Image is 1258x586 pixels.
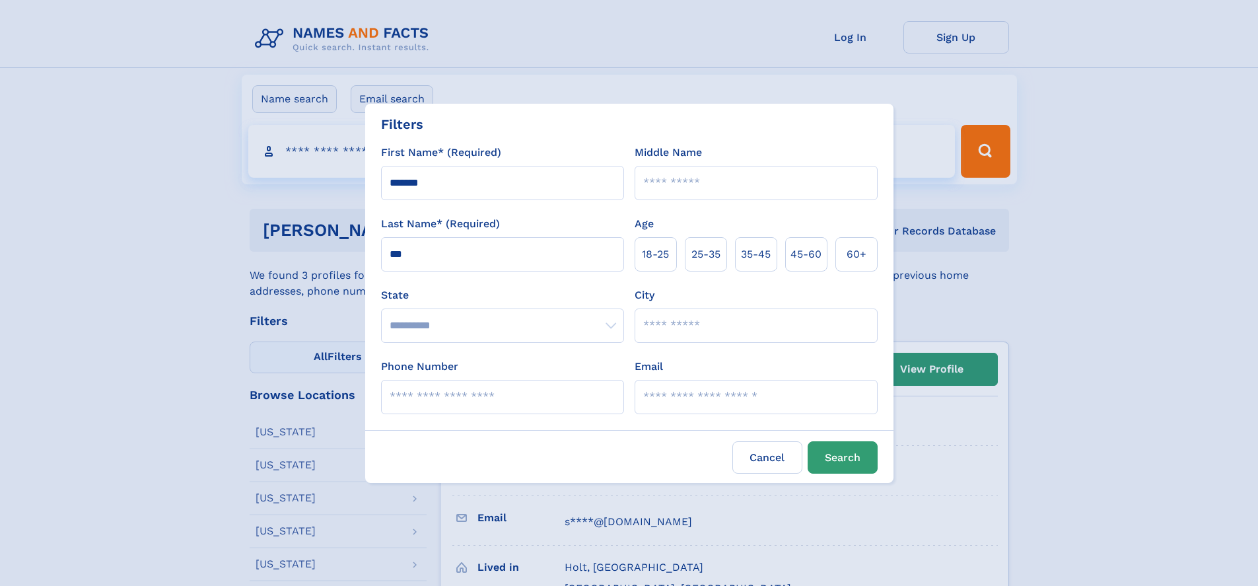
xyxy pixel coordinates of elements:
[847,246,866,262] span: 60+
[381,216,500,232] label: Last Name* (Required)
[635,145,702,161] label: Middle Name
[381,114,423,134] div: Filters
[741,246,771,262] span: 35‑45
[635,359,663,375] label: Email
[635,216,654,232] label: Age
[691,246,720,262] span: 25‑35
[635,287,654,303] label: City
[381,359,458,375] label: Phone Number
[381,287,624,303] label: State
[642,246,669,262] span: 18‑25
[808,441,878,474] button: Search
[732,441,802,474] label: Cancel
[790,246,821,262] span: 45‑60
[381,145,501,161] label: First Name* (Required)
